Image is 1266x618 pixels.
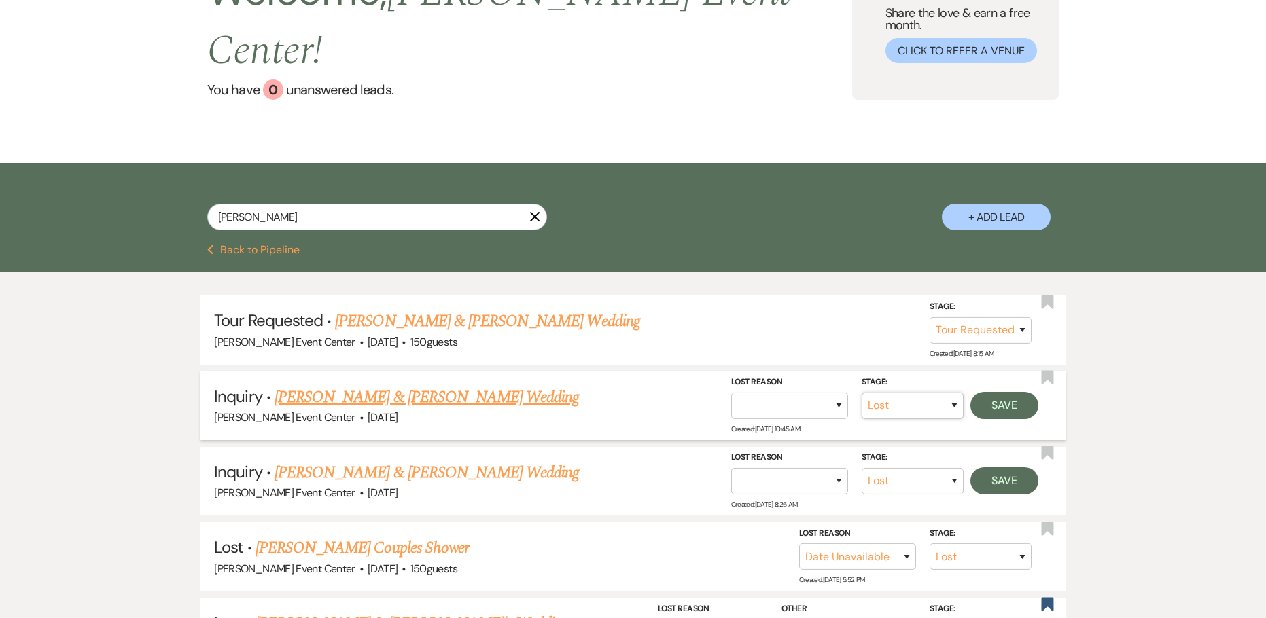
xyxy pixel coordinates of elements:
a: [PERSON_NAME] & [PERSON_NAME] Wedding [275,385,579,410]
span: [DATE] [368,335,398,349]
span: [PERSON_NAME] Event Center [214,410,355,424]
label: Lost Reason [658,602,775,617]
span: Created: [DATE] 8:26 AM [731,500,798,509]
span: [DATE] [368,562,398,576]
span: [PERSON_NAME] Event Center [214,562,355,576]
span: Created: [DATE] 5:52 PM [799,575,865,584]
label: Stage: [930,299,1032,314]
label: Stage: [930,602,1032,617]
span: Tour Requested [214,310,323,331]
label: Lost Reason [731,375,848,390]
label: Stage: [862,450,964,465]
button: Back to Pipeline [207,244,300,255]
span: Lost [214,537,243,558]
span: Created: [DATE] 8:15 AM [930,349,994,358]
input: Search by name, event date, email address or phone number [207,204,547,230]
label: Lost Reason [799,526,916,541]
a: [PERSON_NAME] & [PERSON_NAME] Wedding [275,460,579,485]
a: [PERSON_NAME] Couples Shower [256,536,469,560]
button: Click to Refer a Venue [885,38,1037,63]
span: [DATE] [368,486,398,500]
span: 150 guests [410,562,457,576]
span: [DATE] [368,410,398,424]
span: [PERSON_NAME] Event Center [214,486,355,500]
a: You have 0 unanswered leads. [207,79,852,100]
span: 150 guests [410,335,457,349]
label: Lost Reason [731,450,848,465]
button: Save [970,392,1038,419]
button: Save [970,467,1038,494]
label: Other [781,602,923,617]
button: + Add Lead [942,204,1051,230]
a: [PERSON_NAME] & [PERSON_NAME] Wedding [335,309,639,333]
span: Inquiry [214,386,262,407]
span: Inquiry [214,461,262,482]
span: [PERSON_NAME] Event Center [214,335,355,349]
label: Stage: [862,375,964,390]
div: 0 [263,79,283,100]
label: Stage: [930,526,1032,541]
span: Created: [DATE] 10:45 AM [731,424,800,433]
